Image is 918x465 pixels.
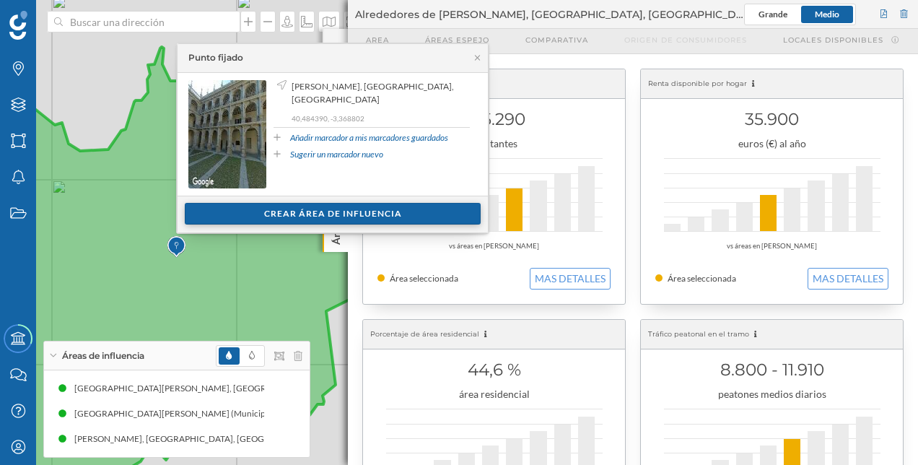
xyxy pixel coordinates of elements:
[167,232,185,261] img: Marker
[366,35,389,45] span: Area
[329,157,344,245] p: Área de influencia
[655,387,888,401] div: peatones medios diarios
[377,105,611,133] h1: 355.290
[525,35,588,45] span: Comparativa
[808,268,888,290] button: MAS DETALLES
[655,105,888,133] h1: 35.900
[9,11,27,40] img: Geoblink Logo
[363,69,625,99] div: Población censada
[74,381,505,396] div: [GEOGRAPHIC_DATA][PERSON_NAME], [GEOGRAPHIC_DATA], [GEOGRAPHIC_DATA] (15 min Conduciendo)
[377,239,611,253] div: vs áreas en [PERSON_NAME]
[815,9,839,19] span: Medio
[377,356,611,383] h1: 44,6 %
[292,80,466,106] span: [PERSON_NAME], [GEOGRAPHIC_DATA], [GEOGRAPHIC_DATA]
[188,51,243,64] div: Punto fijado
[655,356,888,383] h1: 8.800 - 11.910
[74,432,418,446] div: [PERSON_NAME], [GEOGRAPHIC_DATA], [GEOGRAPHIC_DATA] (15 min Conduciendo)
[355,7,744,22] span: Alrededores de [PERSON_NAME], [GEOGRAPHIC_DATA], [GEOGRAPHIC_DATA]
[624,35,747,45] span: Origen de consumidores
[62,349,144,362] span: Áreas de influencia
[390,273,458,284] span: Área seleccionada
[530,268,611,290] button: MAS DETALLES
[290,131,448,144] a: Añadir marcador a mis marcadores guardados
[290,148,383,161] a: Sugerir un marcador nuevo
[74,407,283,421] div: [GEOGRAPHIC_DATA][PERSON_NAME] (Municipio)
[292,113,470,123] p: 40,484390, -3,368802
[29,10,80,23] span: Soporte
[655,136,888,151] div: euros (€) al año
[655,239,888,253] div: vs áreas en [PERSON_NAME]
[363,320,625,349] div: Porcentaje de área residencial
[668,273,736,284] span: Área seleccionada
[783,35,883,45] span: Locales disponibles
[641,320,903,349] div: Tráfico peatonal en el tramo
[759,9,787,19] span: Grande
[188,80,266,188] img: streetview
[425,35,489,45] span: Áreas espejo
[641,69,903,99] div: Renta disponible por hogar
[377,136,611,151] div: habitantes
[377,387,611,401] div: área residencial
